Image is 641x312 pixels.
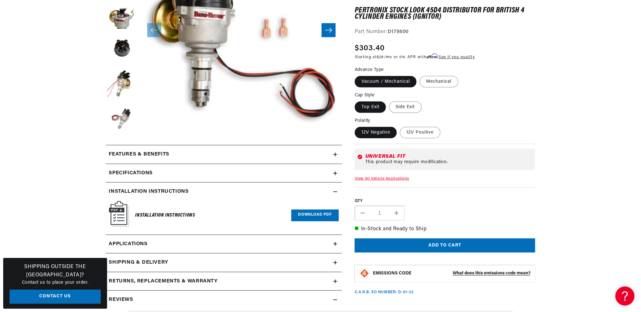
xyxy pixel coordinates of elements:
div: Universal Fit [365,154,533,159]
p: C.A.R.B. EO Number: D-57-23 [355,290,414,295]
legend: Advance Type [355,66,384,73]
label: QTY [355,199,535,204]
button: Slide right [322,23,336,37]
a: Contact Us [10,290,101,304]
a: View All Vehicle Applications [355,177,409,181]
div: This product may require modification. [365,160,533,165]
h2: Returns, Replacements & Warranty [109,277,218,286]
p: In-Stock and Ready to Ship [355,225,535,233]
strong: EMISSIONS CODE [373,271,412,276]
strong: What does this emissions code mean? [453,271,530,276]
h2: Installation instructions [109,188,189,196]
label: 12V Negative [355,127,397,138]
span: Affirm [427,54,438,59]
label: Mechanical [420,76,458,87]
button: Load image 6 in gallery view [106,103,138,135]
p: Starting at /mo or 0% APR with . [355,54,475,60]
span: $303.40 [355,43,385,54]
h3: Shipping Outside the [GEOGRAPHIC_DATA]? [10,263,101,279]
h2: Reviews [109,296,133,304]
summary: Returns, Replacements & Warranty [106,272,342,291]
legend: Cap Style [355,92,375,99]
h2: Shipping & Delivery [109,259,168,267]
img: Emissions code [360,268,370,279]
button: EMISSIONS CODEWhat does this emissions code mean? [373,271,531,276]
div: Part Number: [355,28,535,37]
span: $28 [377,55,384,59]
h6: Installation Instructions [135,211,195,220]
summary: Reviews [106,291,342,309]
h2: Features & Benefits [109,150,169,159]
h1: PerTronix Stock Look 45D4 Distributor for British 4 Cylinder Engines (Ignitor) [355,7,535,20]
summary: Installation instructions [106,183,342,201]
button: Load image 4 in gallery view [106,33,138,65]
a: Download PDF [291,210,339,221]
a: Applications [106,235,342,254]
button: Load image 5 in gallery view [106,68,138,100]
summary: Specifications [106,164,342,183]
label: Side Exit [389,101,422,113]
summary: Features & Benefits [106,145,342,164]
button: Slide left [147,23,161,37]
img: Instruction Manual [109,201,129,227]
label: Top Exit [355,101,386,113]
button: Add to cart [355,239,535,253]
strong: D176600 [388,30,409,35]
span: Applications [109,240,148,248]
p: Contact us to place your order. [10,279,101,286]
a: See if you qualify - Learn more about Affirm Financing (opens in modal) [439,55,475,59]
label: 12V Positive [400,127,441,138]
h2: Specifications [109,169,153,177]
legend: Polarity [355,117,371,124]
label: Vacuum / Mechanical [355,76,417,87]
summary: Shipping & Delivery [106,253,342,272]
